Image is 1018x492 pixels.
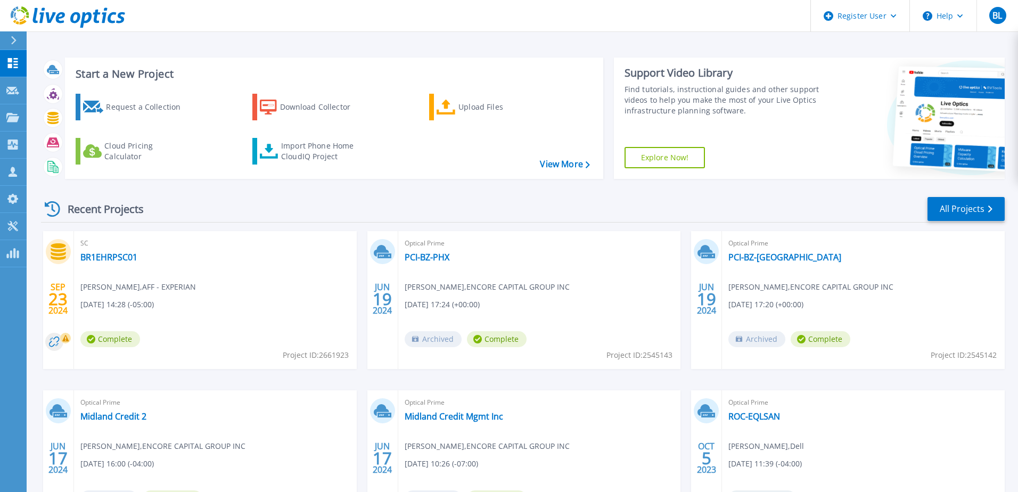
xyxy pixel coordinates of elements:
a: Upload Files [429,94,548,120]
span: Complete [80,331,140,347]
div: JUN 2024 [372,439,392,478]
span: [PERSON_NAME] , AFF - EXPERIAN [80,281,196,293]
span: 19 [697,294,716,304]
div: SEP 2024 [48,280,68,318]
span: [DATE] 16:00 (-04:00) [80,458,154,470]
span: 5 [702,454,711,463]
div: Find tutorials, instructional guides and other support videos to help you make the most of your L... [625,84,824,116]
div: JUN 2024 [696,280,717,318]
div: Upload Files [458,96,544,118]
span: Archived [405,331,462,347]
span: [DATE] 10:26 (-07:00) [405,458,478,470]
div: JUN 2024 [48,439,68,478]
span: Complete [467,331,527,347]
a: View More [540,159,589,169]
a: BR1EHRPSC01 [80,252,137,263]
div: Download Collector [280,96,365,118]
span: Project ID: 2661923 [283,349,349,361]
div: Recent Projects [41,196,158,222]
span: Project ID: 2545142 [931,349,997,361]
div: Cloud Pricing Calculator [104,141,190,162]
span: Optical Prime [405,237,675,249]
span: Optical Prime [405,397,675,408]
span: [DATE] 14:28 (-05:00) [80,299,154,310]
a: Midland Credit Mgmt Inc [405,411,503,422]
span: SC [80,237,350,249]
a: Midland Credit 2 [80,411,146,422]
span: 17 [373,454,392,463]
span: Optical Prime [728,237,998,249]
h3: Start a New Project [76,68,589,80]
a: ROC-EQLSAN [728,411,780,422]
a: Explore Now! [625,147,705,168]
span: [PERSON_NAME] , ENCORE CAPITAL GROUP INC [405,281,570,293]
span: Complete [791,331,850,347]
span: 19 [373,294,392,304]
div: Support Video Library [625,66,824,80]
span: Archived [728,331,785,347]
a: Download Collector [252,94,371,120]
div: Request a Collection [106,96,191,118]
span: 17 [48,454,68,463]
span: 23 [48,294,68,304]
div: JUN 2024 [372,280,392,318]
span: [PERSON_NAME] , Dell [728,440,804,452]
span: [DATE] 17:20 (+00:00) [728,299,803,310]
span: Optical Prime [80,397,350,408]
span: [PERSON_NAME] , ENCORE CAPITAL GROUP INC [728,281,893,293]
div: OCT 2023 [696,439,717,478]
span: [PERSON_NAME] , ENCORE CAPITAL GROUP INC [405,440,570,452]
a: Request a Collection [76,94,194,120]
a: Cloud Pricing Calculator [76,138,194,165]
span: Project ID: 2545143 [606,349,672,361]
span: [PERSON_NAME] , ENCORE CAPITAL GROUP INC [80,440,245,452]
a: All Projects [927,197,1005,221]
span: [DATE] 17:24 (+00:00) [405,299,480,310]
a: PCI-BZ-[GEOGRAPHIC_DATA] [728,252,841,263]
span: BL [992,11,1002,20]
div: Import Phone Home CloudIQ Project [281,141,364,162]
span: Optical Prime [728,397,998,408]
a: PCI-BZ-PHX [405,252,449,263]
span: [DATE] 11:39 (-04:00) [728,458,802,470]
